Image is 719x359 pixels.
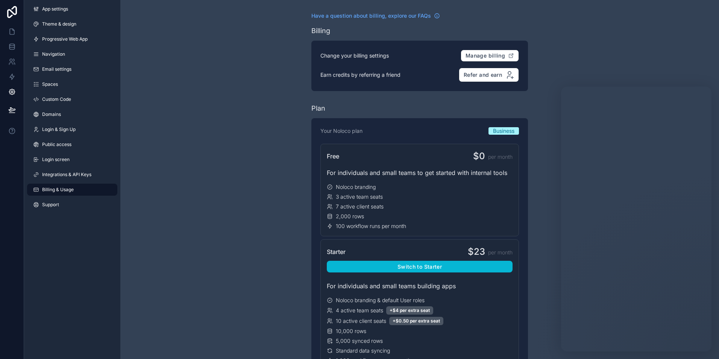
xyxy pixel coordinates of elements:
[27,169,117,181] a: Integrations & API Keys
[42,81,58,87] span: Spaces
[27,33,117,45] a: Progressive Web App
[311,26,330,36] div: Billing
[561,87,711,351] iframe: Intercom live chat
[42,202,59,208] span: Support
[42,21,76,27] span: Theme & design
[27,63,117,75] a: Email settings
[327,152,339,161] span: Free
[336,213,364,220] span: 2,000 rows
[473,150,485,162] span: $0
[311,103,325,114] div: Plan
[27,138,117,151] a: Public access
[27,48,117,60] a: Navigation
[27,108,117,120] a: Domains
[327,247,346,256] span: Starter
[336,307,383,314] span: 4 active team seats
[464,71,502,78] span: Refer and earn
[320,71,400,79] p: Earn credits by referring a friend
[42,187,74,193] span: Billing & Usage
[27,123,117,135] a: Login & Sign Up
[27,199,117,211] a: Support
[493,127,514,135] span: Business
[311,12,431,20] span: Have a question about billing, explore our FAQs
[311,12,440,20] a: Have a question about billing, explore our FAQs
[386,306,433,315] div: +$4 per extra seat
[27,78,117,90] a: Spaces
[336,193,383,201] span: 3 active team seats
[327,261,513,273] button: Switch to Starter
[320,127,363,135] p: Your Noloco plan
[320,52,389,59] p: Change your billing settings
[27,18,117,30] a: Theme & design
[42,36,88,42] span: Progressive Web App
[488,249,513,256] span: per month
[27,93,117,105] a: Custom Code
[336,297,425,304] span: Noloco branding & default User roles
[327,168,513,177] div: For individuals and small teams to get started with internal tools
[336,183,376,191] span: Noloco branding
[42,172,91,178] span: Integrations & API Keys
[42,141,71,148] span: Public access
[488,153,513,161] span: per month
[327,281,513,291] div: For individuals and small teams building apps
[42,157,70,163] span: Login screen
[459,68,519,82] button: Refer and earn
[336,317,386,325] span: 10 active client seats
[42,66,71,72] span: Email settings
[336,327,366,335] span: 10,000 rows
[336,347,390,354] span: Standard data syncing
[42,126,76,132] span: Login & Sign Up
[27,3,117,15] a: App settings
[42,96,71,102] span: Custom Code
[42,6,68,12] span: App settings
[42,51,65,57] span: Navigation
[27,184,117,196] a: Billing & Usage
[336,222,406,230] span: 100 workflow runs per month
[336,203,384,210] span: 7 active client seats
[42,111,61,117] span: Domains
[461,50,519,62] button: Manage billing
[336,337,383,345] span: 5,000 synced rows
[468,246,485,258] span: $23
[27,154,117,166] a: Login screen
[466,52,505,59] span: Manage billing
[389,317,443,325] div: +$0.50 per extra seat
